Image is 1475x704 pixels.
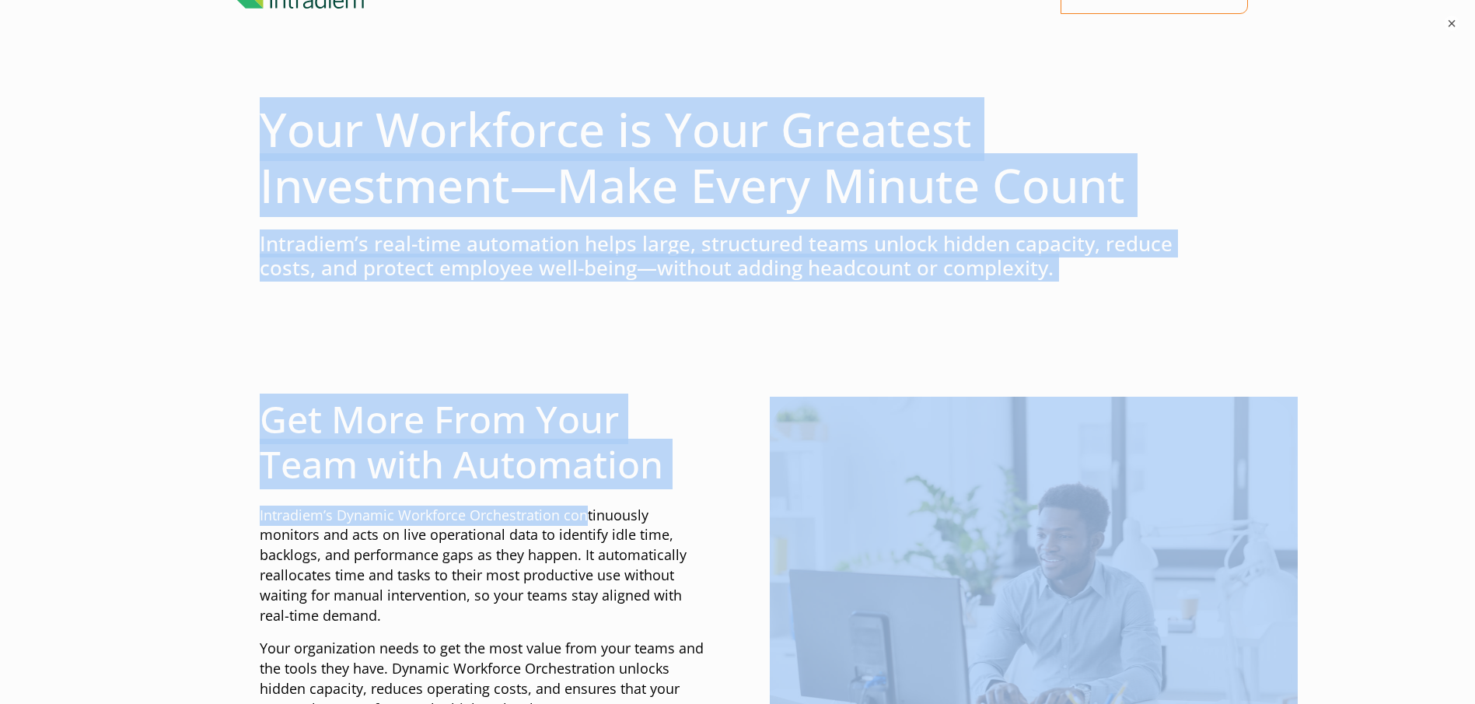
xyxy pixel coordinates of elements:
button: × [1444,16,1459,31]
h2: Get More From Your Team with Automation [260,397,706,486]
p: Intradiem’s Dynamic Workforce Orchestration continuously monitors and acts on live operational da... [260,506,706,626]
h4: Intradiem’s real-time automation helps large, structured teams unlock hidden capacity, reduce cos... [260,232,1216,280]
h1: Your Workforce is Your Greatest Investment—Make Every Minute Count [260,101,1216,213]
